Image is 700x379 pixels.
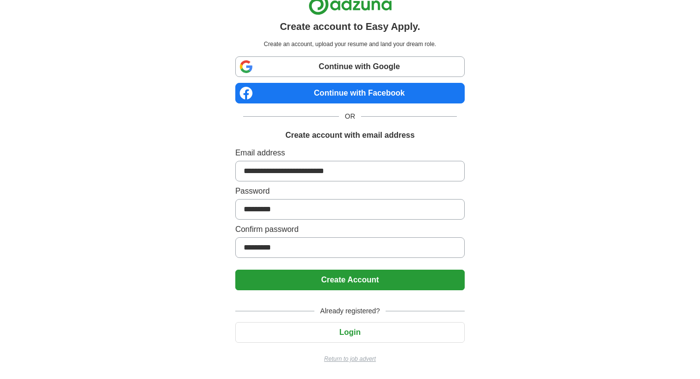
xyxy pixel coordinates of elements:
[235,56,465,77] a: Continue with Google
[235,322,465,343] button: Login
[285,129,415,141] h1: Create account with email address
[235,83,465,103] a: Continue with Facebook
[235,354,465,363] a: Return to job advert
[339,111,361,122] span: OR
[237,40,463,49] p: Create an account, upload your resume and land your dream role.
[235,224,465,235] label: Confirm password
[235,270,465,290] button: Create Account
[280,19,420,34] h1: Create account to Easy Apply.
[314,306,386,316] span: Already registered?
[235,185,465,197] label: Password
[235,328,465,336] a: Login
[235,147,465,159] label: Email address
